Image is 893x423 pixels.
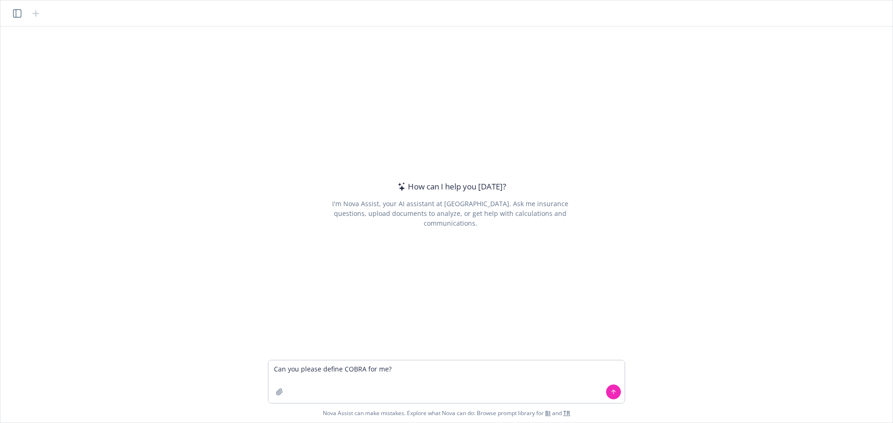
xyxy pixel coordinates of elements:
[319,199,581,228] div: I'm Nova Assist, your AI assistant at [GEOGRAPHIC_DATA]. Ask me insurance questions, upload docum...
[323,403,570,423] span: Nova Assist can make mistakes. Explore what Nova can do: Browse prompt library for and
[395,181,506,193] div: How can I help you [DATE]?
[545,409,551,417] a: BI
[563,409,570,417] a: TR
[268,360,625,403] textarea: Can you please define COBRA for me?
